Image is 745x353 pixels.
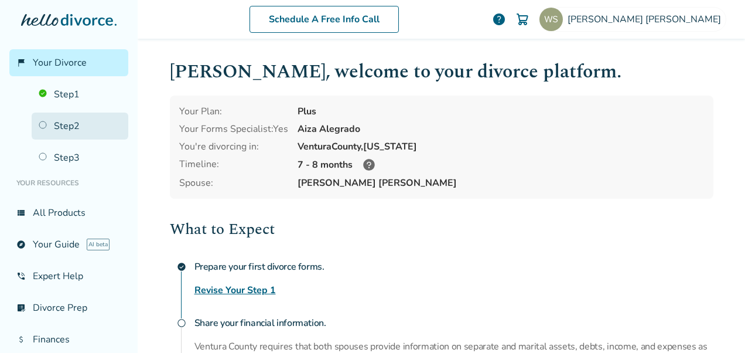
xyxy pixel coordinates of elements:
span: explore [16,240,26,249]
span: list_alt_check [16,303,26,313]
a: list_alt_checkDivorce Prep [9,294,128,321]
a: flag_2Your Divorce [9,49,128,76]
a: Revise Your Step 1 [194,283,276,297]
img: dwfrom29@gmail.com [539,8,563,31]
span: flag_2 [16,58,26,67]
a: phone_in_talkExpert Help [9,263,128,290]
div: You're divorcing in: [179,140,288,153]
h2: What to Expect [170,218,713,241]
div: Aiza Alegrado [298,123,704,135]
span: Spouse: [179,176,288,189]
a: attach_moneyFinances [9,326,128,353]
a: Step3 [32,144,128,171]
div: Your Forms Specialist: Yes [179,123,288,135]
h1: [PERSON_NAME] , welcome to your divorce platform. [170,57,713,86]
a: Schedule A Free Info Call [250,6,399,33]
h4: Prepare your first divorce forms. [194,255,713,279]
span: [PERSON_NAME] [PERSON_NAME] [298,176,704,189]
span: check_circle [177,262,186,271]
span: phone_in_talk [16,271,26,281]
span: [PERSON_NAME] [PERSON_NAME] [568,13,726,26]
div: Your Plan: [179,105,288,118]
a: Step1 [32,81,128,108]
img: Cart [515,12,529,26]
a: Step2 [32,113,128,140]
span: view_list [16,208,26,218]
a: help [492,12,506,26]
div: 7 - 8 months [298,158,704,172]
div: Plus [298,105,704,118]
span: AI beta [87,239,110,250]
span: Your Divorce [33,56,87,69]
span: attach_money [16,335,26,344]
a: exploreYour GuideAI beta [9,231,128,258]
li: Your Resources [9,171,128,195]
span: radio_button_unchecked [177,318,186,328]
iframe: Chat Widget [686,297,745,353]
h4: Share your financial information. [194,311,713,335]
a: view_listAll Products [9,199,128,226]
div: Timeline: [179,158,288,172]
div: Ventura County, [US_STATE] [298,140,704,153]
